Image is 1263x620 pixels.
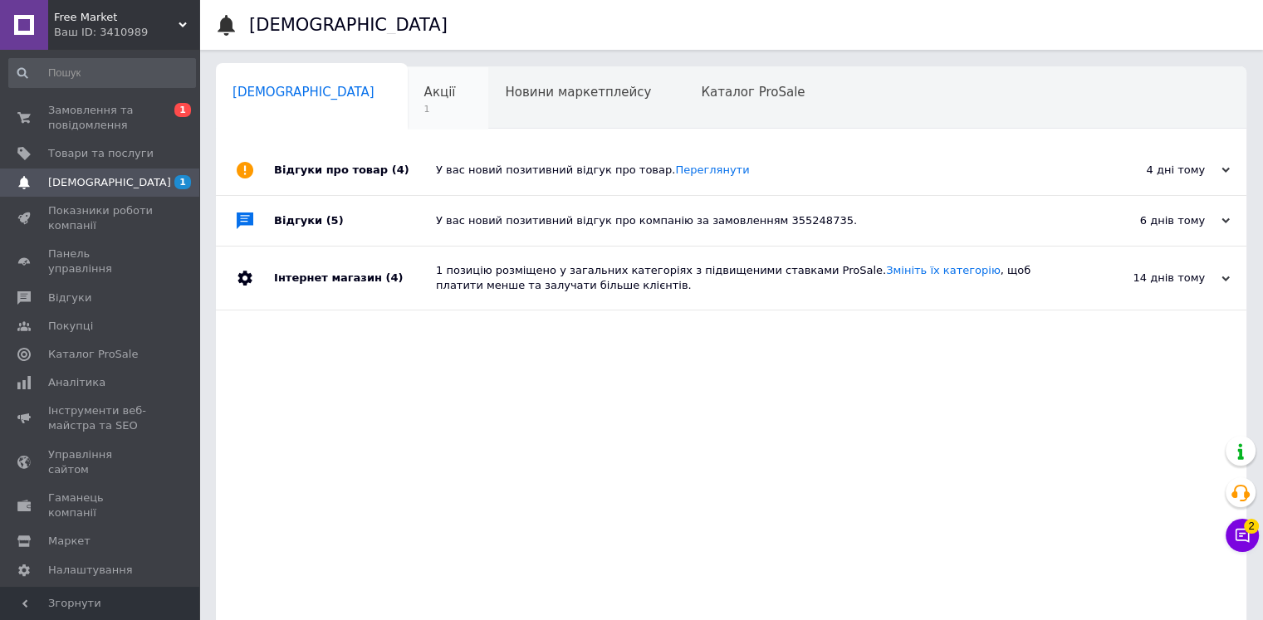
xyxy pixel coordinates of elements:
[274,247,436,310] div: Інтернет магазин
[505,85,651,100] span: Новини маркетплейсу
[886,264,1001,276] a: Змініть їх категорію
[48,103,154,133] span: Замовлення та повідомлення
[48,563,133,578] span: Налаштування
[424,85,456,100] span: Акції
[48,203,154,233] span: Показники роботи компанії
[48,403,154,433] span: Інструменти веб-майстра та SEO
[48,175,171,190] span: [DEMOGRAPHIC_DATA]
[274,145,436,195] div: Відгуки про товар
[392,164,409,176] span: (4)
[174,103,191,117] span: 1
[1064,271,1230,286] div: 14 днів тому
[249,15,448,35] h1: [DEMOGRAPHIC_DATA]
[436,163,1064,178] div: У вас новий позитивний відгук про товар.
[48,491,154,520] span: Гаманець компанії
[233,85,374,100] span: [DEMOGRAPHIC_DATA]
[48,319,93,334] span: Покупці
[48,375,105,390] span: Аналітика
[274,196,436,246] div: Відгуки
[48,534,91,549] span: Маркет
[385,271,403,284] span: (4)
[48,347,138,362] span: Каталог ProSale
[54,10,179,25] span: Free Market
[436,263,1064,293] div: 1 позицію розміщено у загальних категоріях з підвищеними ставками ProSale. , щоб платити менше та...
[48,146,154,161] span: Товари та послуги
[326,214,344,227] span: (5)
[174,175,191,189] span: 1
[701,85,805,100] span: Каталог ProSale
[8,58,196,88] input: Пошук
[54,25,199,40] div: Ваш ID: 3410989
[1244,519,1259,534] span: 2
[1226,519,1259,552] button: Чат з покупцем2
[424,103,456,115] span: 1
[48,447,154,477] span: Управління сайтом
[48,290,91,305] span: Відгуки
[48,247,154,276] span: Панель управління
[675,164,749,176] a: Переглянути
[1064,163,1230,178] div: 4 дні тому
[1064,213,1230,228] div: 6 днів тому
[436,213,1064,228] div: У вас новий позитивний відгук про компанію за замовленням 355248735.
